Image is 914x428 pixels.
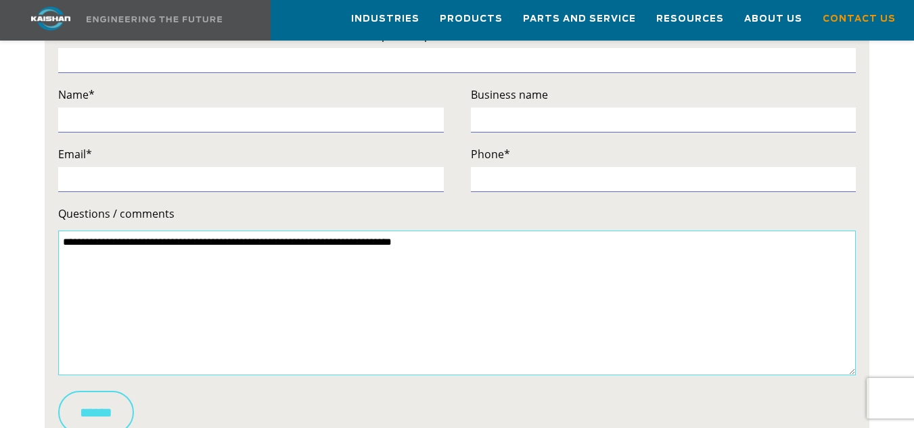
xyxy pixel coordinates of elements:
[823,11,896,27] span: Contact Us
[351,11,419,27] span: Industries
[351,1,419,37] a: Industries
[440,11,503,27] span: Products
[823,1,896,37] a: Contact Us
[656,1,724,37] a: Resources
[523,1,636,37] a: Parts and Service
[744,1,802,37] a: About Us
[471,145,856,164] label: Phone*
[523,11,636,27] span: Parts and Service
[656,11,724,27] span: Resources
[744,11,802,27] span: About Us
[58,145,443,164] label: Email*
[440,1,503,37] a: Products
[471,85,856,104] label: Business name
[58,85,443,104] label: Name*
[87,16,222,22] img: Engineering the future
